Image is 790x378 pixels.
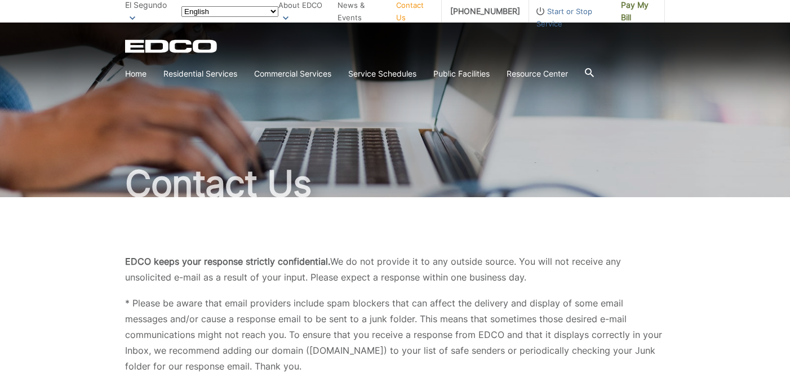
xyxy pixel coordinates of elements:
[125,68,147,80] a: Home
[163,68,237,80] a: Residential Services
[125,166,665,202] h1: Contact Us
[348,68,416,80] a: Service Schedules
[125,295,665,374] p: * Please be aware that email providers include spam blockers that can affect the delivery and dis...
[254,68,331,80] a: Commercial Services
[125,256,330,267] b: EDCO keeps your response strictly confidential.
[125,254,665,285] p: We do not provide it to any outside source. You will not receive any unsolicited e-mail as a resu...
[507,68,568,80] a: Resource Center
[433,68,490,80] a: Public Facilities
[181,6,278,17] select: Select a language
[125,39,219,53] a: EDCD logo. Return to the homepage.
